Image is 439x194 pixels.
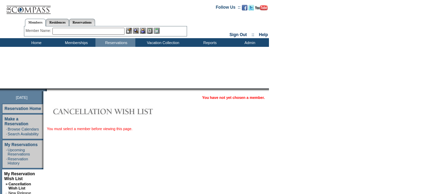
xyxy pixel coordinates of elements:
[6,132,7,136] td: ·
[5,106,41,111] a: Reservation Home
[6,157,7,165] td: ·
[135,38,189,47] td: Vacation Collection
[126,28,132,34] img: b_edit.gif
[46,19,69,26] a: Residences
[8,127,39,131] a: Browse Calendars
[25,19,46,26] a: Members
[8,148,30,156] a: Upcoming Reservations
[69,19,95,26] a: Reservations
[95,38,135,47] td: Reservations
[6,148,7,156] td: ·
[252,32,254,37] span: ::
[248,7,254,11] a: Follow us on Twitter
[5,142,37,147] a: My Reservations
[47,127,267,131] div: You must select a member before viewing this page.
[6,182,8,186] b: »
[4,171,35,181] a: My Reservation Wish List
[229,32,247,37] a: Sign Out
[16,95,28,100] span: [DATE]
[47,104,186,118] img: Cancellation Wish List
[259,32,268,37] a: Help
[248,5,254,10] img: Follow us on Twitter
[16,38,56,47] td: Home
[56,38,95,47] td: Memberships
[229,38,269,47] td: Admin
[26,28,52,34] div: Member Name:
[242,7,247,11] a: Become our fan on Facebook
[189,38,229,47] td: Reports
[255,5,268,10] img: Subscribe to our YouTube Channel
[140,28,146,34] img: Impersonate
[147,28,153,34] img: Reservations
[8,157,28,165] a: Reservation History
[202,95,265,100] span: You have not yet chosen a member.
[44,88,47,91] img: promoShadowLeftCorner.gif
[5,117,28,126] a: Make a Reservation
[8,182,31,190] a: Cancellation Wish List
[133,28,139,34] img: View
[8,132,39,136] a: Search Availability
[47,88,48,91] img: blank.gif
[6,127,7,131] td: ·
[216,4,240,12] td: Follow Us ::
[154,28,160,34] img: b_calculator.gif
[242,5,247,10] img: Become our fan on Facebook
[255,7,268,11] a: Subscribe to our YouTube Channel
